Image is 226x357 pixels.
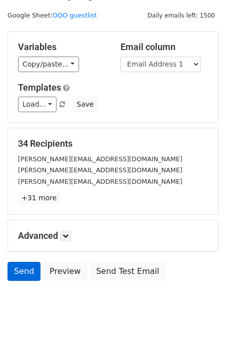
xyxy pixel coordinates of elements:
a: Templates [18,82,61,93]
a: Daily emails left: 1500 [144,12,218,19]
h5: 34 Recipients [18,138,208,149]
a: Send [7,262,40,281]
button: Save [72,97,98,112]
h5: Email column [120,42,208,53]
a: Copy/paste... [18,57,79,72]
a: OOO guestlist [52,12,97,19]
h5: Variables [18,42,105,53]
small: Google Sheet: [7,12,97,19]
small: [PERSON_NAME][EMAIL_ADDRESS][DOMAIN_NAME] [18,178,182,185]
a: +31 more [18,192,60,204]
iframe: Chat Widget [176,309,226,357]
a: Preview [43,262,87,281]
a: Send Test Email [89,262,165,281]
small: [PERSON_NAME][EMAIL_ADDRESS][DOMAIN_NAME] [18,166,182,174]
a: Load... [18,97,56,112]
span: Daily emails left: 1500 [144,10,218,21]
h5: Advanced [18,230,208,241]
small: [PERSON_NAME][EMAIL_ADDRESS][DOMAIN_NAME] [18,155,182,163]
